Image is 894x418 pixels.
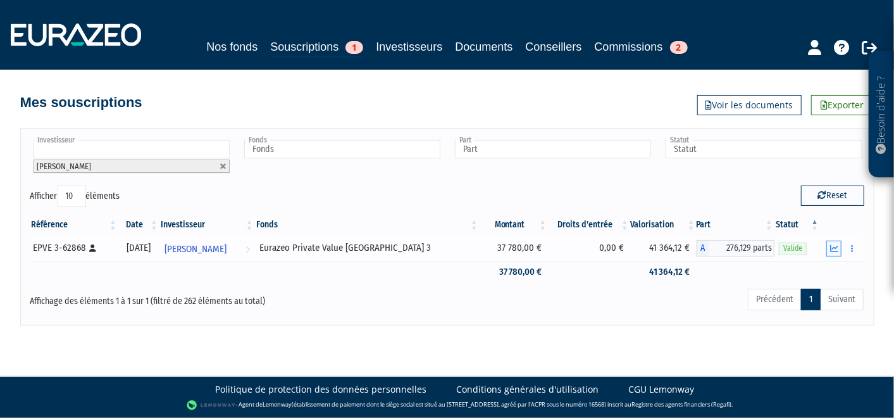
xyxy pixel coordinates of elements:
[480,236,548,261] td: 37 780,00 €
[206,38,258,56] a: Nos fonds
[480,214,548,236] th: Montant: activer pour trier la colonne par ordre croissant
[30,214,119,236] th: Référence : activer pour trier la colonne par ordre croissant
[58,186,86,207] select: Afficheréléments
[159,236,255,261] a: [PERSON_NAME]
[345,41,363,54] span: 1
[165,237,227,261] span: [PERSON_NAME]
[259,241,475,255] div: Eurazeo Private Value [GEOGRAPHIC_DATA] 3
[118,214,159,236] th: Date: activer pour trier la colonne par ordre croissant
[811,95,874,115] a: Exporter
[456,38,513,56] a: Documents
[548,236,630,261] td: 0,00 €
[216,383,427,396] a: Politique de protection des données personnelles
[670,41,688,54] span: 2
[697,240,709,256] span: A
[801,289,821,310] a: 1
[20,95,142,110] h4: Mes souscriptions
[548,214,630,236] th: Droits d'entrée: activer pour trier la colonne par ordre croissant
[697,214,774,236] th: Part: activer pour trier la colonne par ordre croissant
[630,214,697,236] th: Valorisation: activer pour trier la colonne par ordre croissant
[779,243,807,255] span: Valide
[595,38,688,56] a: Commissions2
[631,400,731,408] a: Registre des agents financiers (Regafi)
[255,214,480,236] th: Fonds: activer pour trier la colonne par ordre croissant
[629,383,695,396] a: CGU Lemonway
[526,38,582,56] a: Conseillers
[123,241,155,255] div: [DATE]
[30,288,367,308] div: Affichage des éléments 1 à 1 sur 1 (filtré de 262 éléments au total)
[13,399,881,412] div: - Agent de (établissement de paiement dont le siège social est situé au [STREET_ADDRESS], agréé p...
[187,399,235,412] img: logo-lemonway.png
[90,244,97,252] i: [Français] Personne physique
[34,241,115,255] div: EPVE 3-62868
[630,236,697,261] td: 41 364,12 €
[30,186,120,207] label: Afficher éléments
[376,38,442,56] a: Investisseurs
[480,261,548,283] td: 37 780,00 €
[709,240,774,256] span: 276,129 parts
[263,400,292,408] a: Lemonway
[630,261,697,283] td: 41 364,12 €
[774,214,820,236] th: Statut : activer pour trier la colonne par ordre d&eacute;croissant
[245,237,250,261] i: Voir l'investisseur
[11,23,141,46] img: 1732889491-logotype_eurazeo_blanc_rvb.png
[697,95,802,115] a: Voir les documents
[457,383,599,396] a: Conditions générales d'utilisation
[270,38,363,58] a: Souscriptions1
[874,58,889,172] p: Besoin d'aide ?
[697,240,774,256] div: A - Eurazeo Private Value Europe 3
[37,161,92,171] span: [PERSON_NAME]
[801,186,864,206] button: Reset
[159,214,255,236] th: Investisseur: activer pour trier la colonne par ordre croissant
